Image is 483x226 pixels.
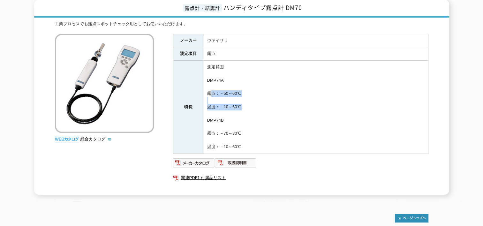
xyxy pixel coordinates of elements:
[55,21,428,27] div: 工業プロセスでも露点スポットチェック用としてお使いいただけます。
[173,47,204,61] th: 測定項目
[55,136,79,142] img: webカタログ
[173,34,204,47] th: メーカー
[173,158,215,168] img: メーカーカタログ
[173,162,215,167] a: メーカーカタログ
[204,47,428,61] td: 露点
[173,174,428,182] a: 関連PDF1 付属品リスト
[215,162,257,167] a: 取扱説明書
[204,34,428,47] td: ヴァイサラ
[183,4,222,11] span: 露点計・結露計
[215,158,257,168] img: 取扱説明書
[395,214,428,222] img: トップページへ
[204,61,428,154] td: 測定範囲 DMP74A 露点：－50～60℃ 温度：－10～60℃ DMP74B 露点：－70～30℃ 温度：－10～60℃
[223,3,302,12] span: ハンディタイプ露点計 DM70
[55,34,154,133] img: ハンディタイプ露点計 DM70
[80,137,112,141] a: 総合カタログ
[173,61,204,154] th: 特長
